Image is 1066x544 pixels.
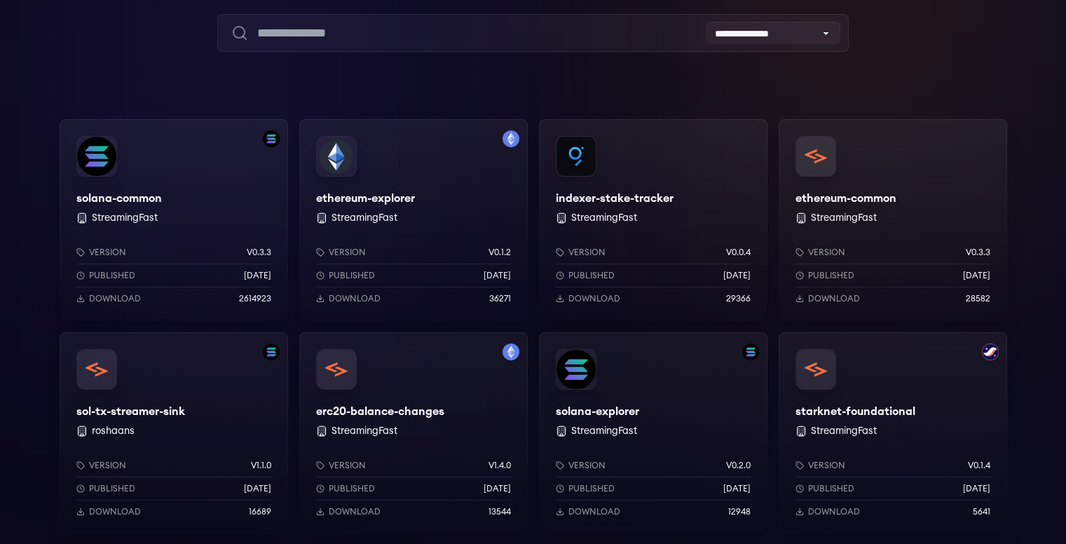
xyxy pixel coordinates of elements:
[244,483,271,494] p: [DATE]
[329,460,366,471] p: Version
[263,344,280,360] img: Filter by solana network
[808,270,854,281] p: Published
[489,293,511,304] p: 36271
[329,506,381,517] p: Download
[89,270,135,281] p: Published
[726,460,751,471] p: v0.2.0
[968,460,990,471] p: v0.1.4
[89,247,126,258] p: Version
[239,293,271,304] p: 2614923
[89,483,135,494] p: Published
[89,460,126,471] p: Version
[568,460,606,471] p: Version
[329,293,381,304] p: Download
[503,344,519,360] img: Filter by mainnet network
[244,270,271,281] p: [DATE]
[966,247,990,258] p: v0.3.3
[779,332,1007,534] a: Filter by starknet networkstarknet-foundationalstarknet-foundational StreamingFastVersionv0.1.4Pu...
[808,293,860,304] p: Download
[568,483,615,494] p: Published
[808,460,845,471] p: Version
[568,270,615,281] p: Published
[251,460,271,471] p: v1.1.0
[779,119,1007,321] a: ethereum-commonethereum-common StreamingFastVersionv0.3.3Published[DATE]Download28582
[247,247,271,258] p: v0.3.3
[263,130,280,147] img: Filter by solana network
[92,211,158,225] button: StreamingFast
[329,483,375,494] p: Published
[963,483,990,494] p: [DATE]
[808,506,860,517] p: Download
[89,293,141,304] p: Download
[726,293,751,304] p: 29366
[488,460,511,471] p: v1.4.0
[982,344,999,360] img: Filter by starknet network
[503,130,519,147] img: Filter by mainnet network
[488,506,511,517] p: 13544
[329,247,366,258] p: Version
[568,247,606,258] p: Version
[723,483,751,494] p: [DATE]
[811,211,877,225] button: StreamingFast
[568,293,620,304] p: Download
[973,506,990,517] p: 5641
[728,506,751,517] p: 12948
[92,424,135,438] button: roshaans
[571,424,637,438] button: StreamingFast
[723,270,751,281] p: [DATE]
[808,247,845,258] p: Version
[488,247,511,258] p: v0.1.2
[742,344,759,360] img: Filter by solana network
[539,119,767,321] a: indexer-stake-trackerindexer-stake-tracker StreamingFastVersionv0.0.4Published[DATE]Download29366
[299,119,528,321] a: Filter by mainnet networkethereum-explorerethereum-explorer StreamingFastVersionv0.1.2Published[D...
[484,270,511,281] p: [DATE]
[60,119,288,321] a: Filter by solana networksolana-commonsolana-common StreamingFastVersionv0.3.3Published[DATE]Downl...
[963,270,990,281] p: [DATE]
[808,483,854,494] p: Published
[60,332,288,534] a: Filter by solana networksol-tx-streamer-sinksol-tx-streamer-sink roshaansVersionv1.1.0Published[D...
[329,270,375,281] p: Published
[568,506,620,517] p: Download
[249,506,271,517] p: 16689
[726,247,751,258] p: v0.0.4
[299,332,528,534] a: Filter by mainnet networkerc20-balance-changeserc20-balance-changes StreamingFastVersionv1.4.0Pub...
[571,211,637,225] button: StreamingFast
[966,293,990,304] p: 28582
[332,424,397,438] button: StreamingFast
[89,506,141,517] p: Download
[332,211,397,225] button: StreamingFast
[539,332,767,534] a: Filter by solana networksolana-explorersolana-explorer StreamingFastVersionv0.2.0Published[DATE]D...
[811,424,877,438] button: StreamingFast
[484,483,511,494] p: [DATE]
